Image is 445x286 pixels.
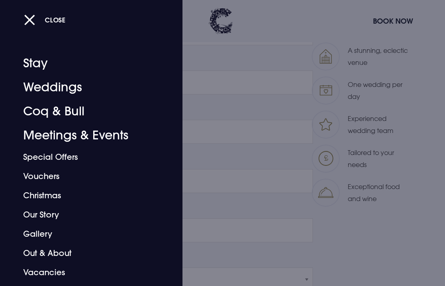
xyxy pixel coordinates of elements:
[23,224,148,244] a: Gallery
[45,16,66,24] span: Close
[23,244,148,263] a: Out & About
[23,99,148,123] a: Coq & Bull
[23,123,148,147] a: Meetings & Events
[23,75,148,99] a: Weddings
[23,263,148,282] a: Vacancies
[23,147,148,167] a: Special Offers
[23,51,148,75] a: Stay
[24,12,66,28] button: Close
[23,186,148,205] a: Christmas
[23,167,148,186] a: Vouchers
[23,205,148,224] a: Our Story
